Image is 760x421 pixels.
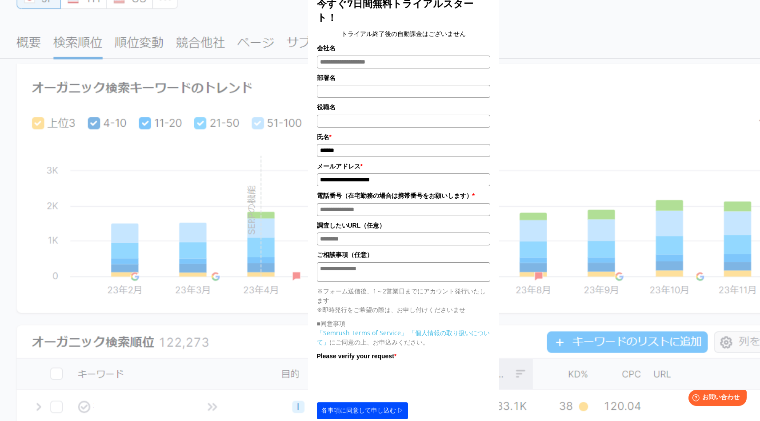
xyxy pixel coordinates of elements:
p: にご同意の上、お申込みください。 [317,328,490,347]
label: ご相談事項（任意） [317,250,490,260]
label: Please verify your request [317,351,490,361]
label: 調査したいURL（任意） [317,221,490,230]
label: 氏名 [317,132,490,142]
button: 各事項に同意して申し込む ▷ [317,402,408,419]
a: 「Semrush Terms of Service」 [317,329,407,337]
label: 会社名 [317,43,490,53]
iframe: Help widget launcher [681,386,750,411]
label: メールアドレス [317,161,490,171]
center: トライアル終了後の自動課金はございません [317,29,490,39]
p: ※フォーム送信後、1～2営業日までにアカウント発行いたします ※即時発行をご希望の際は、お申し付けくださいませ [317,286,490,314]
label: 役職名 [317,102,490,112]
label: 電話番号（在宅勤務の場合は携帯番号をお願いします） [317,191,490,200]
label: 部署名 [317,73,490,83]
iframe: reCAPTCHA [317,363,452,398]
a: 「個人情報の取り扱いについて」 [317,329,490,346]
p: ■同意事項 [317,319,490,328]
